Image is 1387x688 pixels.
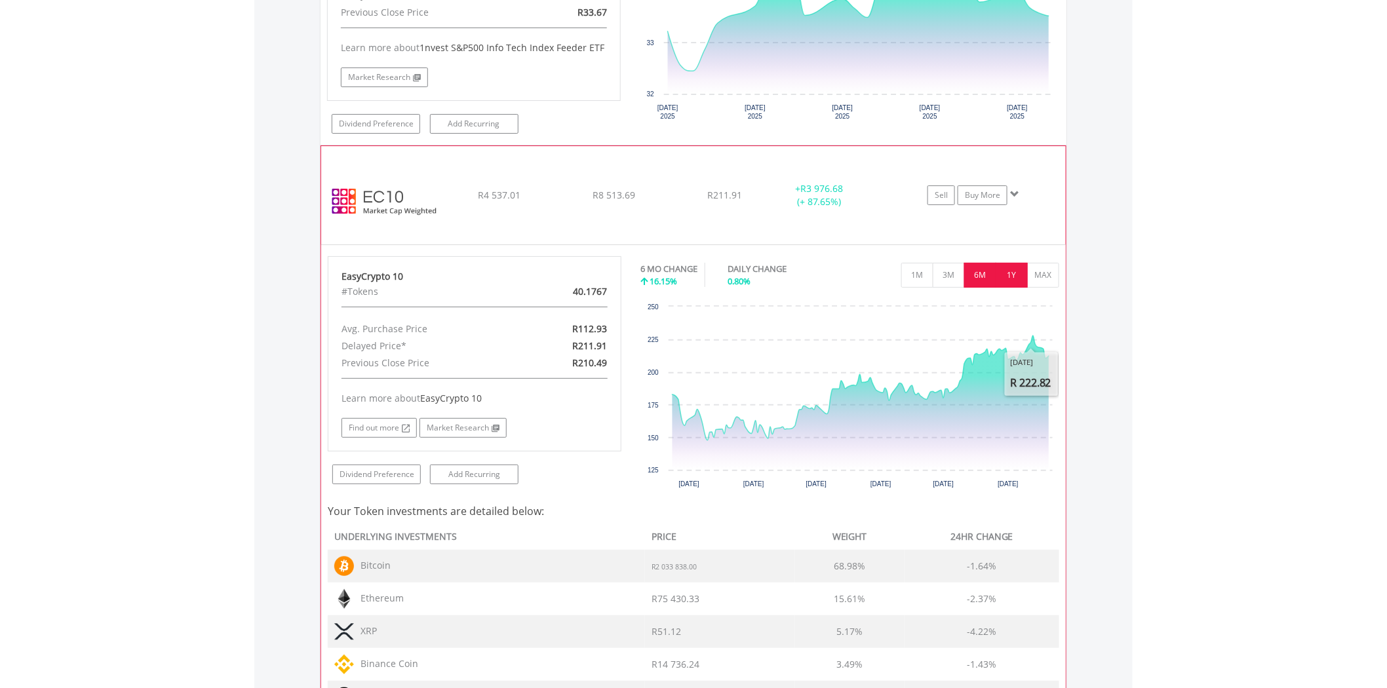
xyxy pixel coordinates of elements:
div: Avg. Purchase Price [332,320,522,337]
div: Chart. Highcharts interactive chart. [641,300,1060,497]
span: R210.49 [572,356,607,369]
div: 6 MO CHANGE [641,263,698,275]
td: -1.64% [905,550,1059,583]
img: EC10.EC.EC10.png [328,162,440,241]
text: 150 [648,434,659,442]
a: Add Recurring [430,114,518,134]
span: 0.80% [728,275,751,287]
text: [DATE] [870,480,891,487]
th: 24HR CHANGE [905,526,1059,550]
th: WEIGHT [795,526,905,550]
a: Market Research [341,67,428,87]
a: Market Research [420,418,507,438]
span: Ethereum [354,592,404,604]
span: R14 736.24 [652,658,699,670]
text: [DATE] 2025 [1007,104,1028,120]
td: -1.43% [905,648,1059,681]
span: XRP [354,624,377,637]
button: 1M [901,263,933,288]
span: 16.15% [650,275,678,287]
text: 200 [648,369,659,376]
span: R51.12 [652,625,681,638]
span: R211.91 [572,339,607,352]
div: 40.1767 [522,283,617,300]
h4: Your Token investments are detailed below: [328,503,1059,519]
a: Buy More [958,185,1007,205]
span: R112.93 [572,322,607,335]
svg: Interactive chart [641,300,1059,497]
div: Learn more about [342,392,608,405]
text: [DATE] [933,480,954,487]
a: Sell [928,185,955,205]
th: UNDERLYING INVESTMENTS [328,526,645,550]
a: Add Recurring [430,465,518,484]
button: 6M [964,263,996,288]
text: [DATE] 2025 [745,104,766,120]
td: 68.98% [795,550,905,583]
text: [DATE] 2025 [832,104,853,120]
a: Find out more [342,418,417,438]
text: [DATE] [998,480,1019,487]
span: R211.91 [707,189,742,201]
div: EasyCrypto 10 [342,270,608,283]
text: 250 [648,303,659,311]
text: [DATE] 2025 [920,104,941,120]
div: + (+ 87.65%) [770,182,869,208]
span: 1nvest S&P500 Info Tech Index Feeder ETF [420,41,604,54]
td: -4.22% [905,615,1059,648]
span: Binance Coin [354,657,418,670]
text: 225 [648,336,659,343]
th: PRICE [645,526,795,550]
span: R4 537.01 [478,189,520,201]
text: [DATE] [743,480,764,487]
td: -2.37% [905,583,1059,615]
img: TOKEN.XRP.png [334,622,354,641]
button: 1Y [996,263,1028,288]
span: R8 513.69 [593,189,635,201]
img: TOKEN.BTC.png [334,556,354,576]
text: 33 [647,39,655,47]
td: 15.61% [795,583,905,615]
img: TOKEN.BNB.png [334,655,354,674]
button: MAX [1027,263,1059,288]
div: Previous Close Price [331,4,522,21]
text: 32 [647,90,655,98]
div: #Tokens [332,283,522,300]
td: 3.49% [795,648,905,681]
img: TOKEN.ETH.png [334,589,354,609]
div: DAILY CHANGE [728,263,833,275]
span: Bitcoin [354,559,391,571]
span: R2 033 838.00 [652,562,697,571]
span: EasyCrypto 10 [420,392,482,404]
td: 5.17% [795,615,905,648]
text: 125 [648,467,659,474]
text: [DATE] [678,480,699,487]
text: [DATE] [806,480,827,487]
div: Delayed Price* [332,337,522,354]
text: [DATE] 2025 [657,104,678,120]
div: Previous Close Price [332,354,522,372]
a: Dividend Preference [332,114,420,134]
a: Dividend Preference [332,465,421,484]
text: 175 [648,402,659,409]
span: R75 430.33 [652,592,699,605]
span: R3 976.68 [800,182,843,195]
div: Learn more about [341,41,607,54]
button: 3M [933,263,965,288]
span: R33.67 [577,6,607,18]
